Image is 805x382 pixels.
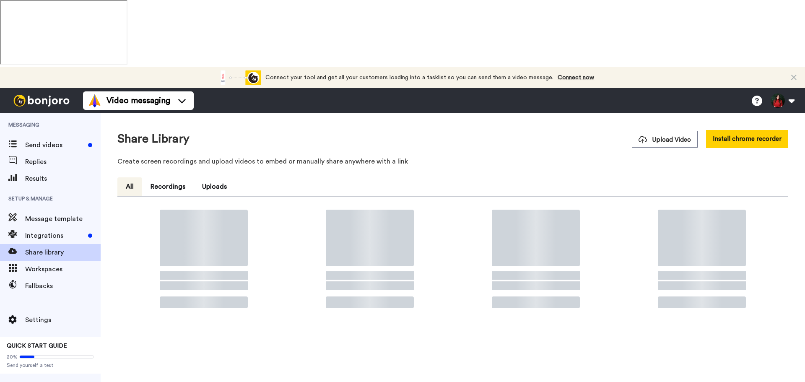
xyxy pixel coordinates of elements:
span: Upload Video [639,135,691,144]
span: Settings [25,315,101,325]
div: animation [215,70,261,85]
span: Connect your tool and get all your customers loading into a tasklist so you can send them a video... [265,75,553,81]
a: Connect now [558,75,594,81]
span: Send yourself a test [7,362,94,369]
span: Integrations [25,231,85,241]
img: vm-color.svg [88,94,101,107]
button: Recordings [142,177,194,196]
button: Uploads [194,177,235,196]
span: Workspaces [25,264,101,274]
span: 20% [7,353,18,360]
span: QUICK START GUIDE [7,343,67,349]
span: Results [25,174,101,184]
h1: Share Library [117,133,190,146]
p: Create screen recordings and upload videos to embed or manually share anywhere with a link [117,156,788,166]
span: Share library [25,247,101,257]
span: Message template [25,214,101,224]
span: Video messaging [106,95,170,107]
span: Fallbacks [25,281,101,291]
span: Replies [25,157,101,167]
button: Upload Video [632,131,698,148]
span: Send videos [25,140,85,150]
img: bj-logo-header-white.svg [10,95,73,107]
button: Install chrome recorder [706,130,788,148]
button: All [117,177,142,196]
